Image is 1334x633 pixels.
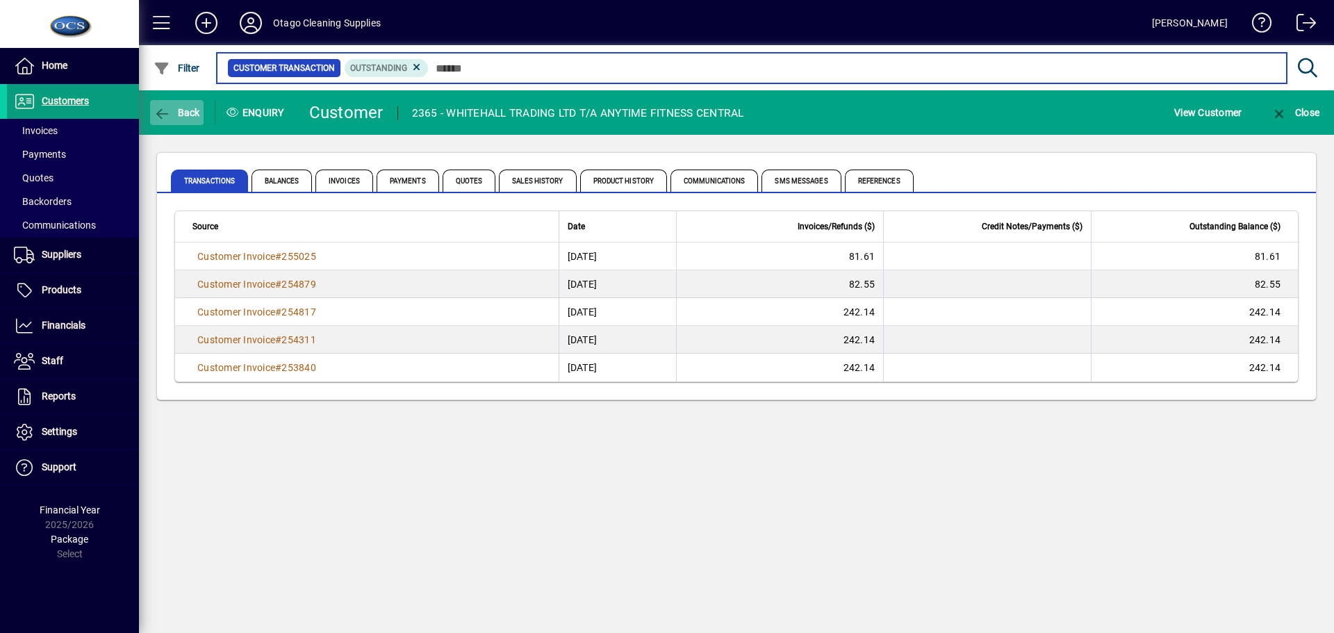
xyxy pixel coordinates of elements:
a: Payments [7,142,139,166]
span: Quotes [14,172,53,183]
a: Financials [7,309,139,343]
div: 2365 - WHITEHALL TRADING LTD T/A ANYTIME FITNESS CENTRAL [412,102,744,124]
div: Customer [309,101,384,124]
a: Settings [7,415,139,450]
div: Date [568,219,668,234]
span: Staff [42,355,63,366]
span: 253840 [281,362,316,373]
span: Customer Invoice [197,362,275,373]
span: Balances [252,170,312,192]
td: 81.61 [676,242,883,270]
a: Customer Invoice#254311 [192,332,321,347]
td: 242.14 [1091,326,1298,354]
a: Customer Invoice#254879 [192,277,321,292]
span: Filter [154,63,200,74]
button: Profile [229,10,273,35]
span: Invoices [315,170,373,192]
span: View Customer [1174,101,1242,124]
span: Product History [580,170,668,192]
td: 81.61 [1091,242,1298,270]
span: Products [42,284,81,295]
button: View Customer [1171,100,1245,125]
span: References [845,170,914,192]
a: Staff [7,344,139,379]
a: Products [7,273,139,308]
button: Close [1267,100,1323,125]
span: Customer Invoice [197,306,275,318]
span: Customer Transaction [233,61,335,75]
span: Financial Year [40,504,100,516]
span: Payments [377,170,439,192]
button: Add [184,10,229,35]
span: Package [51,534,88,545]
span: Quotes [443,170,496,192]
span: 255025 [281,251,316,262]
span: Communications [670,170,758,192]
span: Payments [14,149,66,160]
app-page-header-button: Back [139,100,215,125]
span: Date [568,219,585,234]
a: Suppliers [7,238,139,272]
span: Customer Invoice [197,279,275,290]
td: [DATE] [559,270,676,298]
span: Home [42,60,67,71]
span: # [275,306,281,318]
a: Support [7,450,139,485]
span: Invoices/Refunds ($) [798,219,875,234]
button: Filter [150,56,204,81]
span: # [275,362,281,373]
div: Enquiry [215,101,299,124]
a: Logout [1286,3,1317,48]
span: Invoices [14,125,58,136]
span: # [275,279,281,290]
button: Back [150,100,204,125]
span: Transactions [171,170,248,192]
a: Backorders [7,190,139,213]
mat-chip: Outstanding Status: Outstanding [345,59,429,77]
div: [PERSON_NAME] [1152,12,1228,34]
span: Support [42,461,76,472]
a: Reports [7,379,139,414]
span: Backorders [14,196,72,207]
a: Quotes [7,166,139,190]
span: # [275,334,281,345]
td: [DATE] [559,354,676,381]
td: 82.55 [676,270,883,298]
td: 242.14 [676,326,883,354]
span: Customer Invoice [197,251,275,262]
span: Settings [42,426,77,437]
span: Customer Invoice [197,334,275,345]
span: # [275,251,281,262]
a: Customer Invoice#254817 [192,304,321,320]
td: [DATE] [559,298,676,326]
span: Close [1271,107,1319,118]
span: Financials [42,320,85,331]
a: Customer Invoice#255025 [192,249,321,264]
span: Customers [42,95,89,106]
div: Otago Cleaning Supplies [273,12,381,34]
app-page-header-button: Close enquiry [1256,100,1334,125]
span: Sales History [499,170,576,192]
a: Knowledge Base [1242,3,1272,48]
span: Outstanding Balance ($) [1189,219,1281,234]
span: Outstanding [350,63,407,73]
td: 242.14 [676,354,883,381]
span: Back [154,107,200,118]
td: 242.14 [1091,354,1298,381]
span: SMS Messages [761,170,841,192]
a: Home [7,49,139,83]
span: Suppliers [42,249,81,260]
span: 254311 [281,334,316,345]
a: Communications [7,213,139,237]
td: 242.14 [676,298,883,326]
td: [DATE] [559,326,676,354]
a: Customer Invoice#253840 [192,360,321,375]
td: 82.55 [1091,270,1298,298]
td: 242.14 [1091,298,1298,326]
a: Invoices [7,119,139,142]
span: Communications [14,220,96,231]
span: 254817 [281,306,316,318]
span: Reports [42,391,76,402]
td: [DATE] [559,242,676,270]
span: Source [192,219,218,234]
